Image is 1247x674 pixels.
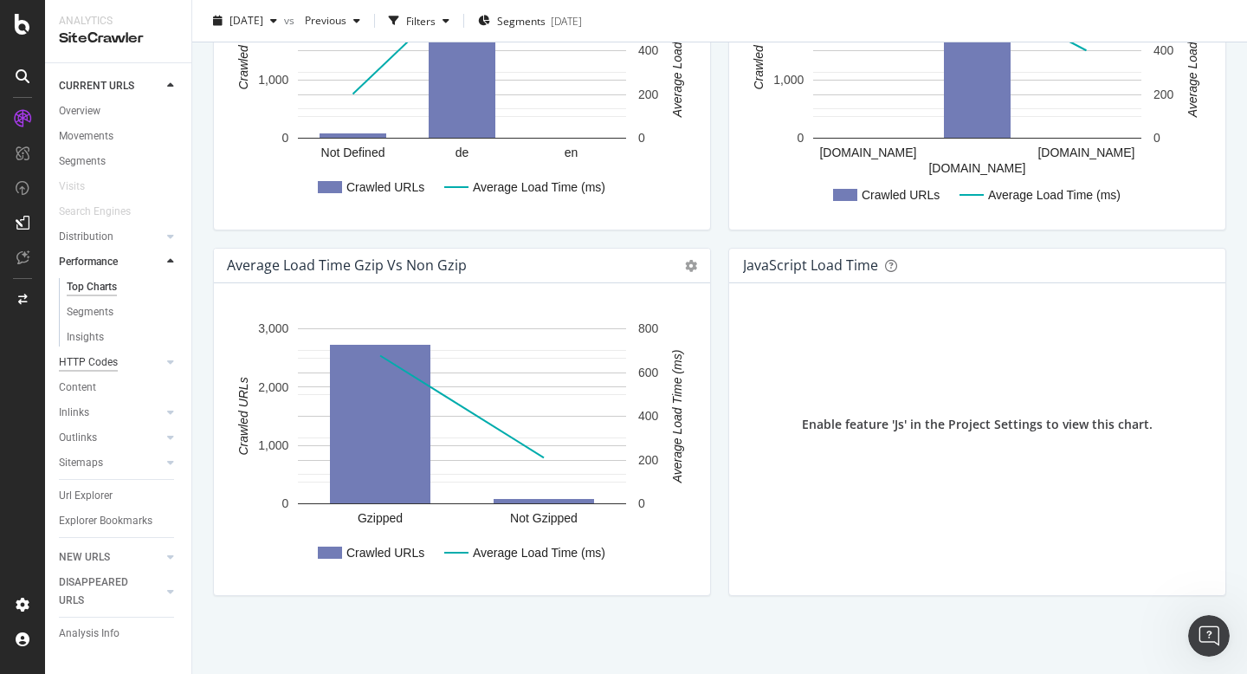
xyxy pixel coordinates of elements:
text: Average Load Time (ms) [473,180,605,194]
text: 0 [638,496,645,510]
text: Crawled URLs [862,188,940,202]
div: Visits [59,178,85,196]
div: DISAPPEARED URLS [59,574,146,610]
div: Sitemaps [59,454,103,472]
text: 3,000 [258,321,288,335]
span: vs [284,13,298,28]
button: Segments[DATE] [471,7,589,35]
div: Overview [59,102,100,120]
span: Previous [298,13,346,28]
text: Gzipped [358,511,403,525]
text: [DOMAIN_NAME] [1037,146,1134,159]
div: Segments [67,303,113,321]
a: CURRENT URLS [59,77,162,95]
text: 200 [1153,87,1174,101]
div: JavaScript Load Time [743,256,878,274]
a: HTTP Codes [59,353,162,372]
text: Average Load Time (ms) [473,546,605,560]
div: Content [59,379,96,397]
text: Crawled URLs [346,546,424,560]
div: Inlinks [59,404,89,422]
a: Top Charts [67,278,179,296]
button: [DATE] [206,7,284,35]
a: Segments [67,303,179,321]
text: 0 [1153,131,1160,145]
svg: A chart. [228,311,696,581]
text: 600 [638,366,659,379]
div: Top Charts [67,278,117,296]
div: SiteCrawler [59,29,178,49]
div: NEW URLS [59,548,110,567]
div: CURRENT URLS [59,77,134,95]
text: 1,000 [258,73,288,87]
text: 1,000 [258,438,288,452]
a: Url Explorer [59,487,179,505]
span: Segments [497,13,546,28]
text: 0 [282,131,289,145]
div: Outlinks [59,429,97,447]
text: [DOMAIN_NAME] [819,146,916,159]
div: Insights [67,328,104,347]
text: Crawled URLs [236,377,250,455]
div: Explorer Bookmarks [59,512,152,530]
text: 0 [798,131,804,145]
a: Outlinks [59,429,162,447]
text: Not Defined [321,146,385,159]
a: NEW URLS [59,548,162,567]
h4: Average Load Time Gzip vs Non Gzip [227,254,467,277]
text: Average Load Time (ms) [670,350,684,484]
a: Sitemaps [59,454,162,472]
text: de [456,146,469,159]
text: Crawled URLs [346,180,424,194]
div: Segments [59,152,106,171]
text: Crawled URLs [752,11,766,89]
div: Movements [59,127,113,146]
div: Filters [406,13,436,28]
text: Crawled URLs [236,11,250,89]
text: 800 [638,321,659,335]
a: Movements [59,127,179,146]
text: 0 [638,131,645,145]
a: Content [59,379,179,397]
button: Filters [382,7,456,35]
div: Distribution [59,228,113,246]
a: Analysis Info [59,625,179,643]
button: Previous [298,7,367,35]
a: Inlinks [59,404,162,422]
text: 400 [638,409,659,423]
a: Performance [59,253,162,271]
div: Analysis Info [59,625,120,643]
iframe: Intercom live chat [1188,615,1230,657]
a: Visits [59,178,102,196]
a: Explorer Bookmarks [59,512,179,530]
text: 2,000 [258,380,288,394]
a: DISAPPEARED URLS [59,574,162,610]
i: Options [685,260,697,272]
text: 200 [638,453,659,467]
text: Not Gzipped [510,511,578,525]
text: en [565,146,578,159]
a: Search Engines [59,203,148,221]
a: Segments [59,152,179,171]
a: Overview [59,102,179,120]
text: 0 [282,496,289,510]
text: 200 [638,87,659,101]
text: 1,000 [773,73,804,87]
div: HTTP Codes [59,353,118,372]
div: Search Engines [59,203,131,221]
div: [DATE] [551,13,582,28]
span: 2025 Sep. 1st [229,13,263,28]
text: 400 [1153,43,1174,57]
a: Insights [67,328,179,347]
text: [DOMAIN_NAME] [928,161,1025,175]
text: Average Load Time (ms) [988,188,1121,202]
div: Url Explorer [59,487,113,505]
a: Distribution [59,228,162,246]
text: 400 [638,43,659,57]
div: Analytics [59,14,178,29]
div: Performance [59,253,118,271]
div: Enable feature 'Js' in the Project Settings to view this chart. [802,416,1153,433]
